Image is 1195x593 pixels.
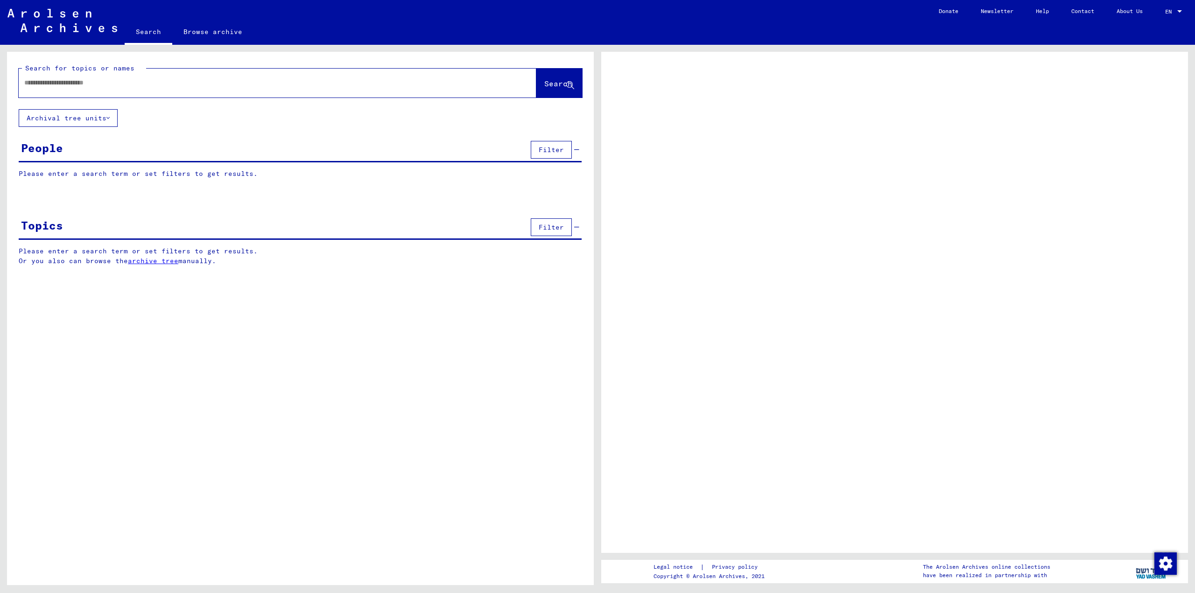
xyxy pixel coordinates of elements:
[531,218,572,236] button: Filter
[128,257,178,265] a: archive tree
[544,79,572,88] span: Search
[654,572,769,580] p: Copyright © Arolsen Archives, 2021
[19,169,582,179] p: Please enter a search term or set filters to get results.
[536,69,582,98] button: Search
[125,21,172,45] a: Search
[923,571,1050,579] p: have been realized in partnership with
[172,21,253,43] a: Browse archive
[923,563,1050,571] p: The Arolsen Archives online collections
[25,64,134,72] mat-label: Search for topics or names
[19,246,582,266] p: Please enter a search term or set filters to get results. Or you also can browse the manually.
[1134,559,1169,583] img: yv_logo.png
[1165,8,1175,15] span: EN
[7,9,117,32] img: Arolsen_neg.svg
[21,217,63,234] div: Topics
[19,109,118,127] button: Archival tree units
[654,562,700,572] a: Legal notice
[531,141,572,159] button: Filter
[539,223,564,231] span: Filter
[704,562,769,572] a: Privacy policy
[539,146,564,154] span: Filter
[1154,552,1177,575] img: Change consent
[21,140,63,156] div: People
[654,562,769,572] div: |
